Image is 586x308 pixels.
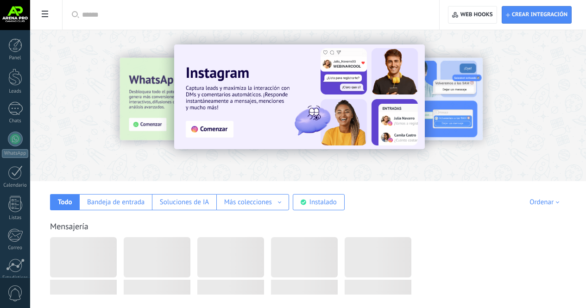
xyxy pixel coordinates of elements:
[174,44,425,149] img: Slide 1
[502,6,572,24] button: Crear integración
[50,221,88,232] a: Mensajería
[2,118,29,124] div: Chats
[529,198,562,207] div: Ordenar
[87,198,145,207] div: Bandeja de entrada
[2,149,28,158] div: WhatsApp
[58,198,72,207] div: Todo
[448,6,497,24] button: Web hooks
[2,55,29,61] div: Panel
[309,198,337,207] div: Instalado
[2,215,29,221] div: Listas
[2,275,29,281] div: Estadísticas
[2,182,29,189] div: Calendario
[460,11,493,19] span: Web hooks
[224,198,272,207] div: Más colecciones
[512,11,567,19] span: Crear integración
[160,198,209,207] div: Soluciones de IA
[2,245,29,251] div: Correo
[2,88,29,94] div: Leads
